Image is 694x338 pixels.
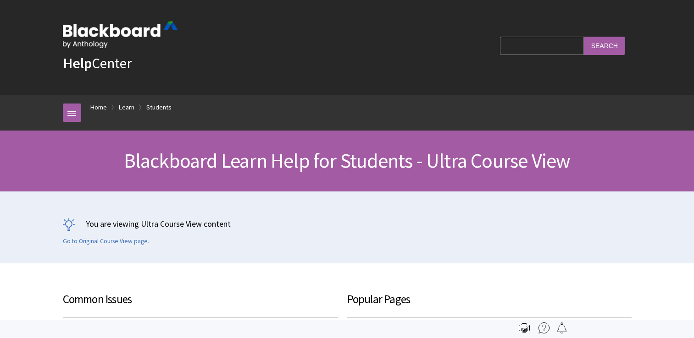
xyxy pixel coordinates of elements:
img: Print [519,322,530,333]
p: You are viewing Ultra Course View content [63,218,632,229]
img: More help [539,322,550,333]
a: Home [90,102,107,113]
h3: Common Issues [63,291,338,318]
a: Go to Original Course View page. [63,237,149,245]
input: Search [584,37,625,55]
img: Blackboard by Anthology [63,22,178,48]
a: Learn [119,102,134,113]
strong: Help [63,54,92,72]
img: Follow this page [556,322,567,333]
span: Blackboard Learn Help for Students - Ultra Course View [124,148,571,173]
a: HelpCenter [63,54,132,72]
a: Students [146,102,172,113]
h3: Popular Pages [347,291,632,318]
